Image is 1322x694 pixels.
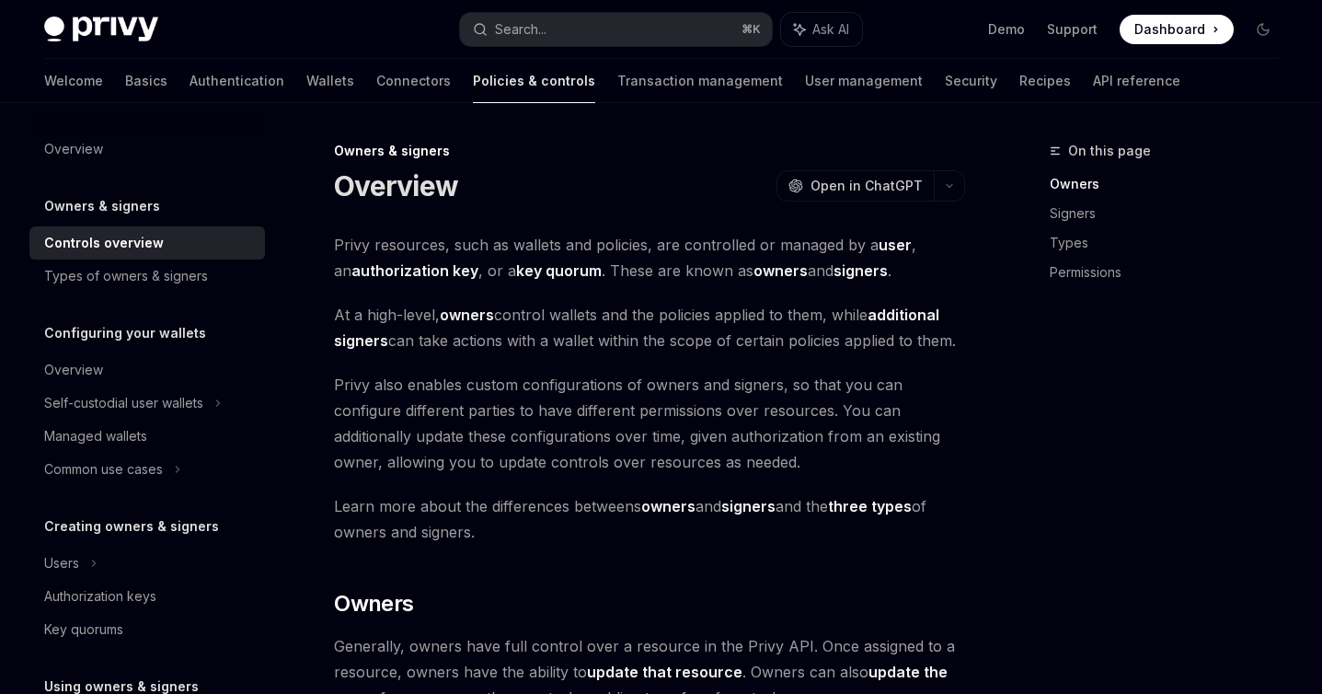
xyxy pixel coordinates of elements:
[29,580,265,613] a: Authorization keys
[805,59,923,103] a: User management
[29,133,265,166] a: Overview
[190,59,284,103] a: Authentication
[1019,59,1071,103] a: Recipes
[516,261,602,281] a: key quorum
[334,302,965,353] span: At a high-level, control wallets and the policies applied to them, while can take actions with a ...
[44,392,203,414] div: Self-custodial user wallets
[44,458,163,480] div: Common use cases
[460,13,771,46] button: Search...⌘K
[879,236,912,255] a: user
[741,22,761,37] span: ⌘ K
[44,232,164,254] div: Controls overview
[334,169,458,202] h1: Overview
[1047,20,1098,39] a: Support
[376,59,451,103] a: Connectors
[828,497,912,516] a: three types
[753,261,808,280] strong: owners
[44,619,123,641] div: Key quorums
[781,13,862,46] button: Ask AI
[810,177,923,195] span: Open in ChatGPT
[828,497,912,515] strong: three types
[1248,15,1278,44] button: Toggle dark mode
[1050,199,1293,228] a: Signers
[29,226,265,260] a: Controls overview
[44,425,147,447] div: Managed wallets
[721,497,776,516] a: signers
[721,497,776,515] strong: signers
[125,59,167,103] a: Basics
[641,497,695,516] a: owners
[351,261,478,281] a: authorization key
[44,17,158,42] img: dark logo
[1050,169,1293,199] a: Owners
[641,497,695,515] strong: owners
[879,236,912,254] strong: user
[988,20,1025,39] a: Demo
[306,59,354,103] a: Wallets
[440,306,494,324] strong: owners
[812,20,849,39] span: Ask AI
[516,261,602,280] strong: key quorum
[495,18,546,40] div: Search...
[44,195,160,217] h5: Owners & signers
[334,372,965,475] span: Privy also enables custom configurations of owners and signers, so that you can configure differe...
[334,589,413,619] span: Owners
[351,261,478,280] strong: authorization key
[44,59,103,103] a: Welcome
[334,142,965,160] div: Owners & signers
[334,493,965,545] span: Learn more about the differences betweens and and the of owners and signers.
[1120,15,1234,44] a: Dashboard
[44,138,103,160] div: Overview
[44,585,156,607] div: Authorization keys
[473,59,595,103] a: Policies & controls
[334,232,965,283] span: Privy resources, such as wallets and policies, are controlled or managed by a , an , or a . These...
[44,322,206,344] h5: Configuring your wallets
[29,260,265,293] a: Types of owners & signers
[29,613,265,646] a: Key quorums
[29,420,265,453] a: Managed wallets
[833,261,888,280] strong: signers
[1050,228,1293,258] a: Types
[1050,258,1293,287] a: Permissions
[44,552,79,574] div: Users
[44,265,208,287] div: Types of owners & signers
[44,515,219,538] h5: Creating owners & signers
[1093,59,1180,103] a: API reference
[587,663,742,681] strong: update that resource
[1068,140,1151,162] span: On this page
[945,59,997,103] a: Security
[776,170,934,202] button: Open in ChatGPT
[617,59,783,103] a: Transaction management
[29,353,265,387] a: Overview
[44,359,103,381] div: Overview
[1134,20,1205,39] span: Dashboard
